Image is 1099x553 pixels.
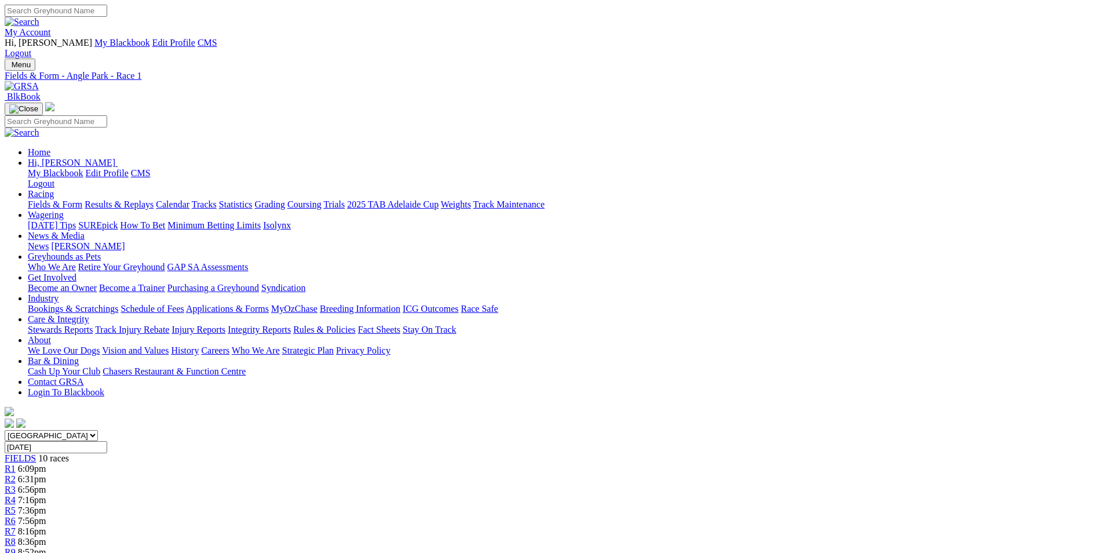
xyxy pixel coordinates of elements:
a: R6 [5,516,16,526]
a: Stewards Reports [28,325,93,334]
img: Search [5,128,39,138]
input: Select date [5,441,107,453]
a: Statistics [219,199,253,209]
div: Fields & Form - Angle Park - Race 1 [5,71,1094,81]
a: Privacy Policy [336,345,390,355]
div: News & Media [28,241,1094,252]
a: Hi, [PERSON_NAME] [28,158,118,168]
a: My Blackbook [94,38,150,48]
div: My Account [5,38,1094,59]
a: Rules & Policies [293,325,356,334]
a: SUREpick [78,220,118,230]
a: GAP SA Assessments [167,262,249,272]
a: Results & Replays [85,199,154,209]
a: Who We Are [28,262,76,272]
a: Strategic Plan [282,345,334,355]
a: [PERSON_NAME] [51,241,125,251]
img: GRSA [5,81,39,92]
a: Breeding Information [320,304,400,314]
a: Edit Profile [86,168,129,178]
a: My Blackbook [28,168,83,178]
span: R1 [5,464,16,474]
a: Contact GRSA [28,377,83,387]
span: 6:56pm [18,485,46,494]
div: Wagering [28,220,1094,231]
a: Become a Trainer [99,283,165,293]
a: Fields & Form [28,199,82,209]
img: logo-grsa-white.png [5,407,14,416]
a: We Love Our Dogs [28,345,100,355]
a: Bookings & Scratchings [28,304,118,314]
a: News & Media [28,231,85,241]
a: Wagering [28,210,64,220]
img: logo-grsa-white.png [45,102,54,111]
a: News [28,241,49,251]
a: Track Maintenance [473,199,545,209]
a: Chasers Restaurant & Function Centre [103,366,246,376]
span: 6:31pm [18,474,46,484]
a: Trials [323,199,345,209]
a: Syndication [261,283,305,293]
a: Purchasing a Greyhound [167,283,259,293]
a: Login To Blackbook [28,387,104,397]
input: Search [5,5,107,17]
img: Search [5,17,39,27]
a: R8 [5,537,16,547]
a: Weights [441,199,471,209]
a: Get Involved [28,272,76,282]
span: Menu [12,60,31,69]
span: BlkBook [7,92,41,101]
a: Isolynx [263,220,291,230]
a: CMS [131,168,151,178]
span: R3 [5,485,16,494]
span: 8:16pm [18,526,46,536]
a: BlkBook [5,92,41,101]
button: Toggle navigation [5,59,35,71]
a: CMS [198,38,217,48]
span: R7 [5,526,16,536]
a: Bar & Dining [28,356,79,366]
a: Industry [28,293,59,303]
a: History [171,345,199,355]
a: My Account [5,27,51,37]
img: facebook.svg [5,419,14,428]
div: About [28,345,1094,356]
a: How To Bet [121,220,166,230]
a: R2 [5,474,16,484]
a: Logout [5,48,31,58]
a: Retire Your Greyhound [78,262,165,272]
a: Injury Reports [171,325,225,334]
a: MyOzChase [271,304,317,314]
span: 6:09pm [18,464,46,474]
a: Fact Sheets [358,325,400,334]
a: Calendar [156,199,189,209]
img: twitter.svg [16,419,25,428]
button: Toggle navigation [5,103,43,115]
a: Edit Profile [152,38,195,48]
a: Home [28,147,50,157]
a: Stay On Track [403,325,456,334]
a: Track Injury Rebate [95,325,169,334]
div: Industry [28,304,1094,314]
div: Hi, [PERSON_NAME] [28,168,1094,189]
a: Applications & Forms [186,304,269,314]
span: Hi, [PERSON_NAME] [5,38,92,48]
a: FIELDS [5,453,36,463]
img: Close [9,104,38,114]
a: ICG Outcomes [403,304,458,314]
a: R4 [5,495,16,505]
div: Greyhounds as Pets [28,262,1094,272]
a: R5 [5,505,16,515]
a: 2025 TAB Adelaide Cup [347,199,439,209]
span: 8:36pm [18,537,46,547]
a: Tracks [192,199,217,209]
a: Schedule of Fees [121,304,184,314]
span: 7:56pm [18,516,46,526]
a: Cash Up Your Club [28,366,100,376]
a: Racing [28,189,54,199]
